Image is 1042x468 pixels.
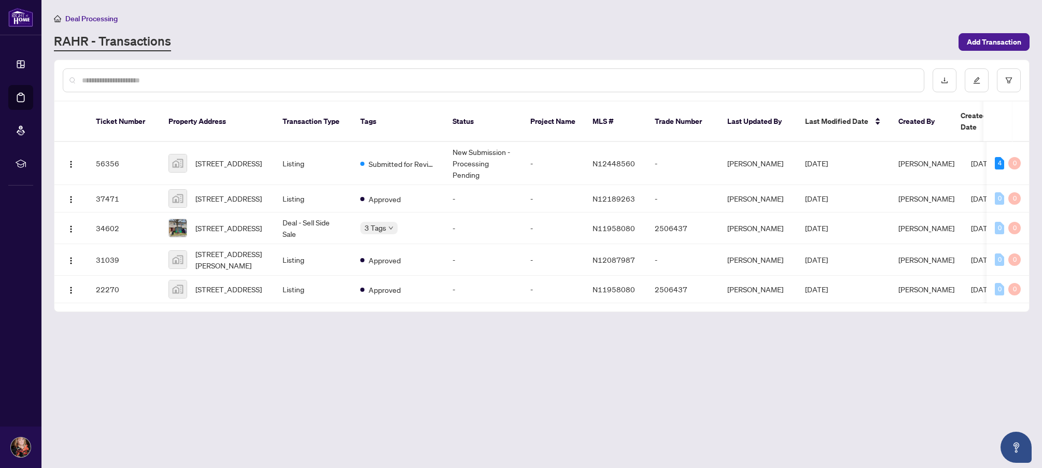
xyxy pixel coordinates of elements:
[54,15,61,22] span: home
[67,286,75,294] img: Logo
[646,185,719,212] td: -
[160,102,274,142] th: Property Address
[593,285,635,294] span: N11958080
[369,284,401,295] span: Approved
[995,253,1004,266] div: 0
[967,34,1021,50] span: Add Transaction
[522,276,584,303] td: -
[63,251,79,268] button: Logo
[646,102,719,142] th: Trade Number
[54,33,171,51] a: RAHR - Transactions
[88,102,160,142] th: Ticket Number
[995,222,1004,234] div: 0
[719,276,797,303] td: [PERSON_NAME]
[169,219,187,237] img: thumbnail-img
[444,212,522,244] td: -
[965,68,989,92] button: edit
[973,77,980,84] span: edit
[1008,222,1021,234] div: 0
[67,195,75,204] img: Logo
[522,102,584,142] th: Project Name
[369,158,436,169] span: Submitted for Review
[88,212,160,244] td: 34602
[593,255,635,264] span: N12087987
[444,244,522,276] td: -
[369,254,401,266] span: Approved
[88,142,160,185] td: 56356
[898,255,954,264] span: [PERSON_NAME]
[646,276,719,303] td: 2506437
[898,223,954,233] span: [PERSON_NAME]
[1005,77,1012,84] span: filter
[195,158,262,169] span: [STREET_ADDRESS]
[522,244,584,276] td: -
[1008,192,1021,205] div: 0
[388,225,393,231] span: down
[971,194,994,203] span: [DATE]
[995,157,1004,169] div: 4
[593,223,635,233] span: N11958080
[369,193,401,205] span: Approved
[593,159,635,168] span: N12448560
[995,192,1004,205] div: 0
[898,159,954,168] span: [PERSON_NAME]
[169,154,187,172] img: thumbnail-img
[805,255,828,264] span: [DATE]
[444,102,522,142] th: Status
[646,142,719,185] td: -
[805,194,828,203] span: [DATE]
[995,283,1004,295] div: 0
[971,255,994,264] span: [DATE]
[941,77,948,84] span: download
[63,155,79,172] button: Logo
[195,283,262,295] span: [STREET_ADDRESS]
[195,193,262,204] span: [STREET_ADDRESS]
[444,276,522,303] td: -
[898,285,954,294] span: [PERSON_NAME]
[444,142,522,185] td: New Submission - Processing Pending
[933,68,956,92] button: download
[797,102,890,142] th: Last Modified Date
[67,257,75,265] img: Logo
[584,102,646,142] th: MLS #
[169,190,187,207] img: thumbnail-img
[1008,253,1021,266] div: 0
[805,159,828,168] span: [DATE]
[522,185,584,212] td: -
[8,8,33,27] img: logo
[274,212,352,244] td: Deal - Sell Side Sale
[88,276,160,303] td: 22270
[971,285,994,294] span: [DATE]
[67,160,75,168] img: Logo
[274,244,352,276] td: Listing
[805,223,828,233] span: [DATE]
[719,142,797,185] td: [PERSON_NAME]
[971,223,994,233] span: [DATE]
[169,280,187,298] img: thumbnail-img
[805,116,868,127] span: Last Modified Date
[63,190,79,207] button: Logo
[274,276,352,303] td: Listing
[88,185,160,212] td: 37471
[63,281,79,297] button: Logo
[971,159,994,168] span: [DATE]
[719,244,797,276] td: [PERSON_NAME]
[444,185,522,212] td: -
[364,222,386,234] span: 3 Tags
[522,142,584,185] td: -
[88,244,160,276] td: 31039
[195,222,262,234] span: [STREET_ADDRESS]
[65,14,118,23] span: Deal Processing
[646,244,719,276] td: -
[890,102,952,142] th: Created By
[11,437,31,457] img: Profile Icon
[959,33,1030,51] button: Add Transaction
[719,185,797,212] td: [PERSON_NAME]
[805,285,828,294] span: [DATE]
[719,102,797,142] th: Last Updated By
[952,102,1025,142] th: Created Date
[1008,283,1021,295] div: 0
[169,251,187,268] img: thumbnail-img
[352,102,444,142] th: Tags
[997,68,1021,92] button: filter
